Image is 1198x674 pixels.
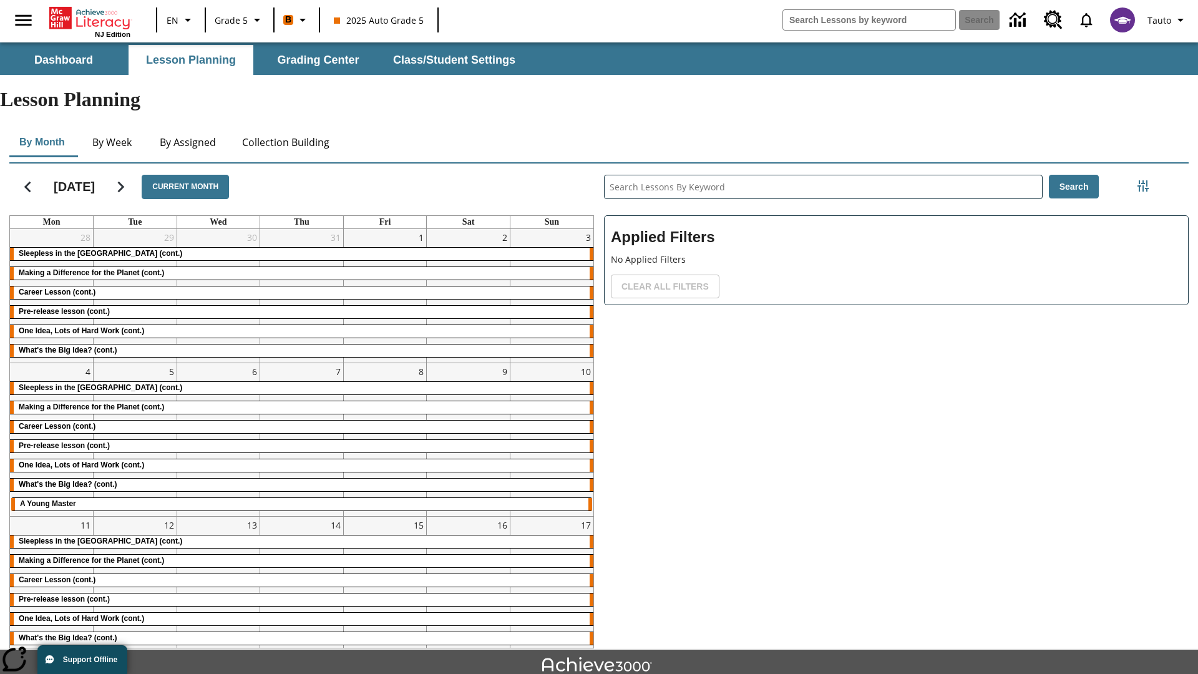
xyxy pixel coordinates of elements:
td: August 7, 2025 [260,363,344,516]
a: August 16, 2025 [495,517,510,534]
span: Sleepless in the Animal Kingdom (cont.) [19,537,182,545]
button: Dashboard [1,45,126,75]
span: Support Offline [63,655,117,664]
span: One Idea, Lots of Hard Work (cont.) [19,461,144,469]
td: August 5, 2025 [94,363,177,516]
span: Tauto [1147,14,1171,27]
a: August 5, 2025 [167,363,177,380]
a: Wednesday [207,216,229,228]
button: By Assigned [150,127,226,157]
div: Making a Difference for the Planet (cont.) [10,555,593,567]
div: Making a Difference for the Planet (cont.) [10,267,593,280]
a: August 7, 2025 [333,363,343,380]
td: August 2, 2025 [427,229,510,363]
a: August 10, 2025 [578,363,593,380]
span: Making a Difference for the Planet (cont.) [19,268,164,277]
td: July 31, 2025 [260,229,344,363]
div: Career Lesson (cont.) [10,421,593,433]
a: Home [49,6,130,31]
h2: Applied Filters [611,222,1182,253]
td: July 29, 2025 [94,229,177,363]
div: Pre-release lesson (cont.) [10,440,593,452]
span: EN [167,14,178,27]
span: Pre-release lesson (cont.) [19,595,110,603]
td: August 17, 2025 [510,516,593,650]
span: Career Lesson (cont.) [19,288,95,296]
input: Search Lessons By Keyword [605,175,1042,198]
button: Previous [12,171,44,203]
button: By Week [81,127,144,157]
td: August 16, 2025 [427,516,510,650]
p: No Applied Filters [611,253,1182,266]
a: Friday [377,216,394,228]
td: July 30, 2025 [177,229,260,363]
a: July 31, 2025 [328,229,343,246]
a: Tuesday [125,216,144,228]
td: August 9, 2025 [427,363,510,516]
div: A Young Master [11,498,592,510]
a: August 8, 2025 [416,363,426,380]
span: Pre-release lesson (cont.) [19,441,110,450]
a: August 12, 2025 [162,517,177,534]
td: August 3, 2025 [510,229,593,363]
a: August 2, 2025 [500,229,510,246]
h2: [DATE] [54,179,95,194]
span: One Idea, Lots of Hard Work (cont.) [19,326,144,335]
span: B [285,12,291,27]
button: Search [1049,175,1099,199]
td: August 10, 2025 [510,363,593,516]
button: Profile/Settings [1142,9,1193,31]
button: Support Offline [37,645,127,674]
div: One Idea, Lots of Hard Work (cont.) [10,459,593,472]
span: 2025 Auto Grade 5 [334,14,424,27]
span: What's the Big Idea? (cont.) [19,633,117,642]
button: Class/Student Settings [383,45,525,75]
button: By Month [9,127,75,157]
button: Language: EN, Select a language [161,9,201,31]
a: August 6, 2025 [250,363,260,380]
div: Sleepless in the Animal Kingdom (cont.) [10,382,593,394]
a: August 17, 2025 [578,517,593,534]
a: August 14, 2025 [328,517,343,534]
td: August 8, 2025 [343,363,427,516]
span: A Young Master [20,499,76,508]
button: Boost Class color is orange. Change class color [278,9,315,31]
span: Grade 5 [215,14,248,27]
span: Sleepless in the Animal Kingdom (cont.) [19,249,182,258]
span: Making a Difference for the Planet (cont.) [19,403,164,411]
div: Sleepless in the Animal Kingdom (cont.) [10,535,593,548]
button: Filters Side menu [1131,173,1156,198]
div: Home [49,4,130,38]
a: Monday [41,216,63,228]
button: Next [105,171,137,203]
td: August 12, 2025 [94,516,177,650]
span: Pre-release lesson (cont.) [19,307,110,316]
div: Career Lesson (cont.) [10,574,593,587]
a: July 30, 2025 [245,229,260,246]
div: Applied Filters [604,215,1189,305]
div: Search [594,159,1189,648]
a: August 11, 2025 [78,517,93,534]
td: August 4, 2025 [10,363,94,516]
td: August 15, 2025 [343,516,427,650]
span: What's the Big Idea? (cont.) [19,346,117,354]
div: Career Lesson (cont.) [10,286,593,299]
a: Data Center [1002,3,1036,37]
a: August 9, 2025 [500,363,510,380]
div: Pre-release lesson (cont.) [10,306,593,318]
a: July 29, 2025 [162,229,177,246]
a: August 13, 2025 [245,517,260,534]
button: Select a new avatar [1103,4,1142,36]
div: One Idea, Lots of Hard Work (cont.) [10,613,593,625]
div: What's the Big Idea? (cont.) [10,479,593,491]
div: Sleepless in the Animal Kingdom (cont.) [10,248,593,260]
td: August 13, 2025 [177,516,260,650]
span: Making a Difference for the Planet (cont.) [19,556,164,565]
div: Making a Difference for the Planet (cont.) [10,401,593,414]
a: Thursday [291,216,312,228]
td: July 28, 2025 [10,229,94,363]
td: August 1, 2025 [343,229,427,363]
div: What's the Big Idea? (cont.) [10,344,593,357]
span: Sleepless in the Animal Kingdom (cont.) [19,383,182,392]
button: Grade: Grade 5, Select a grade [210,9,270,31]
